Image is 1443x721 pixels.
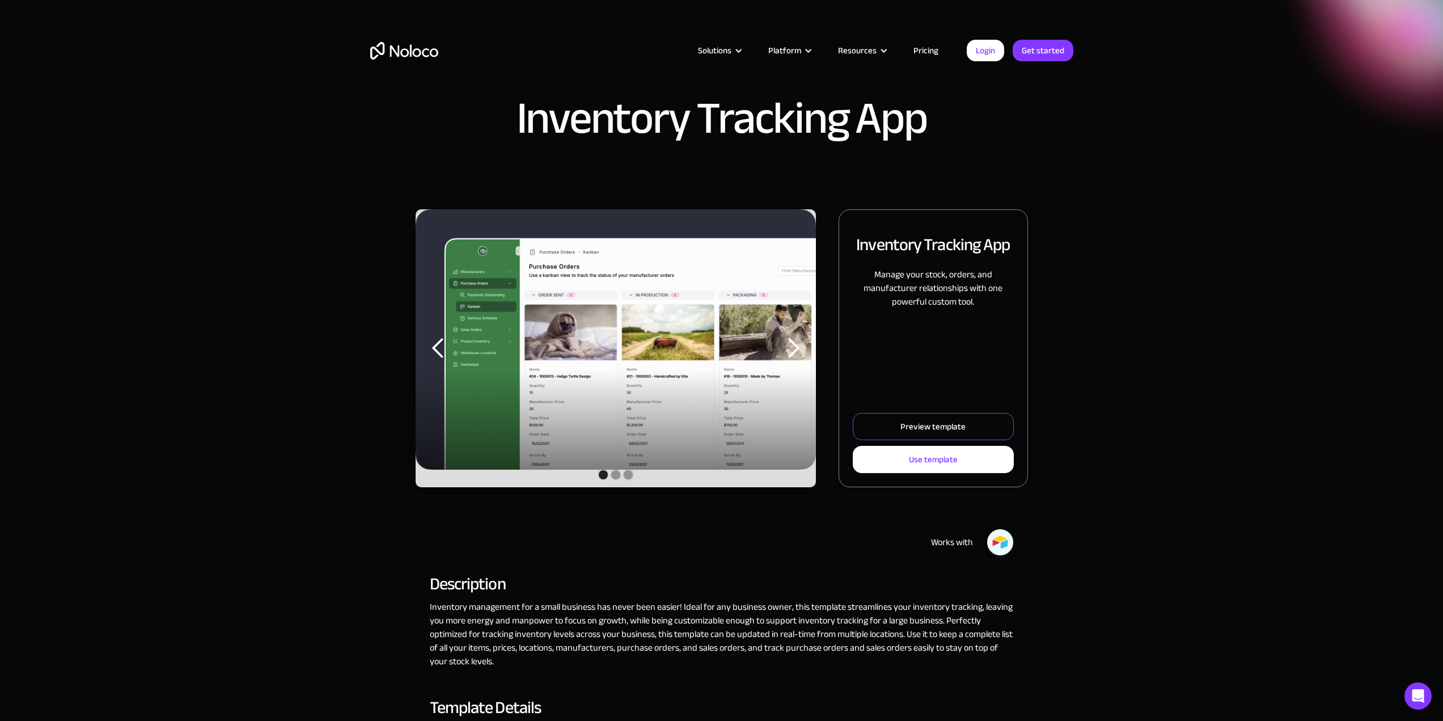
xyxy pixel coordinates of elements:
div: carousel [416,209,816,487]
div: next slide [771,209,816,487]
div: Show slide 1 of 3 [599,470,608,479]
h2: Inventory Tracking App [856,233,1010,256]
h2: Template Details [430,702,949,712]
div: Solutions [698,43,731,58]
a: Get started [1013,40,1073,61]
a: Use template [853,446,1013,473]
div: Use template [909,452,958,467]
div: Show slide 2 of 3 [611,470,620,479]
div: Works with [931,536,973,549]
div: Platform [754,43,824,58]
div: previous slide [416,209,461,487]
div: 1 of 3 [416,209,816,487]
h1: Inventory Tracking App [517,96,927,141]
div: Show slide 3 of 3 [624,470,633,479]
a: home [370,42,438,60]
div: Preview template [900,419,966,434]
div: Resources [838,43,877,58]
div: Open Intercom Messenger [1404,682,1432,710]
a: Preview template [853,413,1013,440]
div: Resources [824,43,899,58]
div: Platform [768,43,801,58]
p: Inventory management for a small business has never been easier! Ideal for any business owner, th... [430,600,1014,668]
a: Pricing [899,43,953,58]
img: Airtable [987,529,1014,556]
div: Solutions [684,43,754,58]
h2: Description [430,579,1014,589]
a: Login [967,40,1004,61]
p: Manage your stock, orders, and manufacturer relationships with one powerful custom tool. [853,268,1013,309]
